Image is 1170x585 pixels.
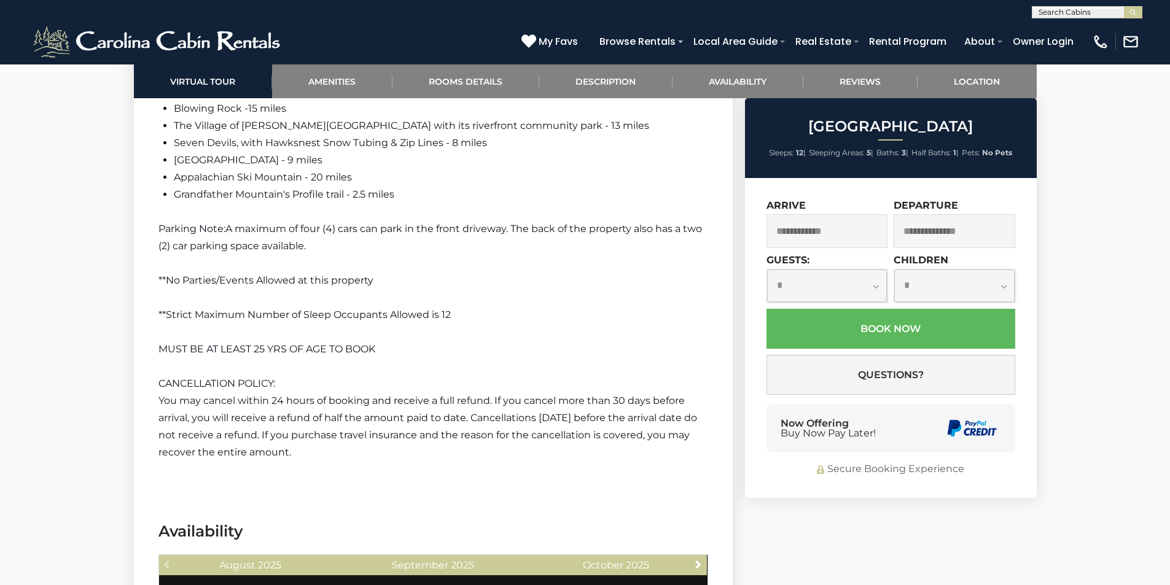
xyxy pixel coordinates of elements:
label: Guests: [766,254,809,266]
a: Virtual Tour [134,64,272,98]
div: Now Offering [781,419,876,438]
span: Next [693,559,703,569]
li: | [876,145,908,161]
img: mail-regular-white.png [1122,33,1139,50]
label: Children [894,254,948,266]
a: About [958,31,1001,52]
label: Departure [894,200,958,211]
li: | [769,145,806,161]
a: Amenities [272,64,392,98]
a: Next [690,557,706,572]
li: | [911,145,959,161]
span: August [219,559,255,571]
span: MUST BE AT LEAST 25 YRS OF AGE TO BOOK [158,343,375,355]
span: September [392,559,448,571]
span: **Strict Maximum Number of Sleep Occupants Allowed is 12 [158,309,451,320]
span: Grandfather Mountain's Profile trail - 2.5 miles [174,188,394,200]
button: Book Now [766,309,1015,349]
span: Appalachian Ski Mountain - 20 miles [174,171,352,183]
span: Baths: [876,148,900,157]
a: My Favs [521,34,581,50]
a: Real Estate [789,31,857,52]
a: Local Area Guide [687,31,784,52]
span: Blowing Rock -15 miles [174,103,286,114]
li: | [809,145,873,161]
strong: 3 [902,148,906,157]
a: Browse Rentals [593,31,682,52]
span: The Village of [PERSON_NAME][GEOGRAPHIC_DATA] with its riverfront community park - 13 miles [174,120,649,131]
a: Location [918,64,1037,98]
label: Arrive [766,200,806,211]
span: October [583,559,623,571]
span: 2025 [451,559,474,571]
a: Owner Login [1007,31,1080,52]
span: My Favs [539,34,578,49]
a: Description [539,64,673,98]
a: Reviews [803,64,918,98]
span: 2025 [626,559,649,571]
h3: Availability [158,521,708,542]
span: [GEOGRAPHIC_DATA] - 9 miles [174,154,322,166]
strong: No Pets [982,148,1012,157]
a: Rental Program [863,31,953,52]
strong: 1 [953,148,956,157]
img: White-1-2.png [31,23,286,60]
span: You may cancel within 24 hours of booking and receive a full refund. If you cancel more than 30 d... [158,395,697,458]
span: **No Parties/Events Allowed at this property [158,274,373,286]
span: Buy Now Pay Later! [781,428,876,438]
span: Sleeping Areas: [809,148,865,157]
span: Parking Note: [158,223,225,234]
div: Secure Booking Experience [766,462,1015,476]
h2: [GEOGRAPHIC_DATA] [748,118,1034,134]
span: 2025 [258,559,281,571]
a: Availability [673,64,803,98]
strong: 5 [867,148,871,157]
img: phone-regular-white.png [1092,33,1109,50]
a: Rooms Details [392,64,539,98]
span: Pets: [962,148,980,157]
button: Questions? [766,355,1015,395]
span: Half Baths: [911,148,951,157]
span: CANCELLATION POLICY: [158,378,275,389]
span: A maximum of four (4) cars can park in the front driveway. The back of the property also has a tw... [158,223,702,252]
strong: 12 [796,148,803,157]
span: Sleeps: [769,148,794,157]
span: Seven Devils, with Hawksnest Snow Tubing & Zip Lines - 8 miles [174,137,487,149]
